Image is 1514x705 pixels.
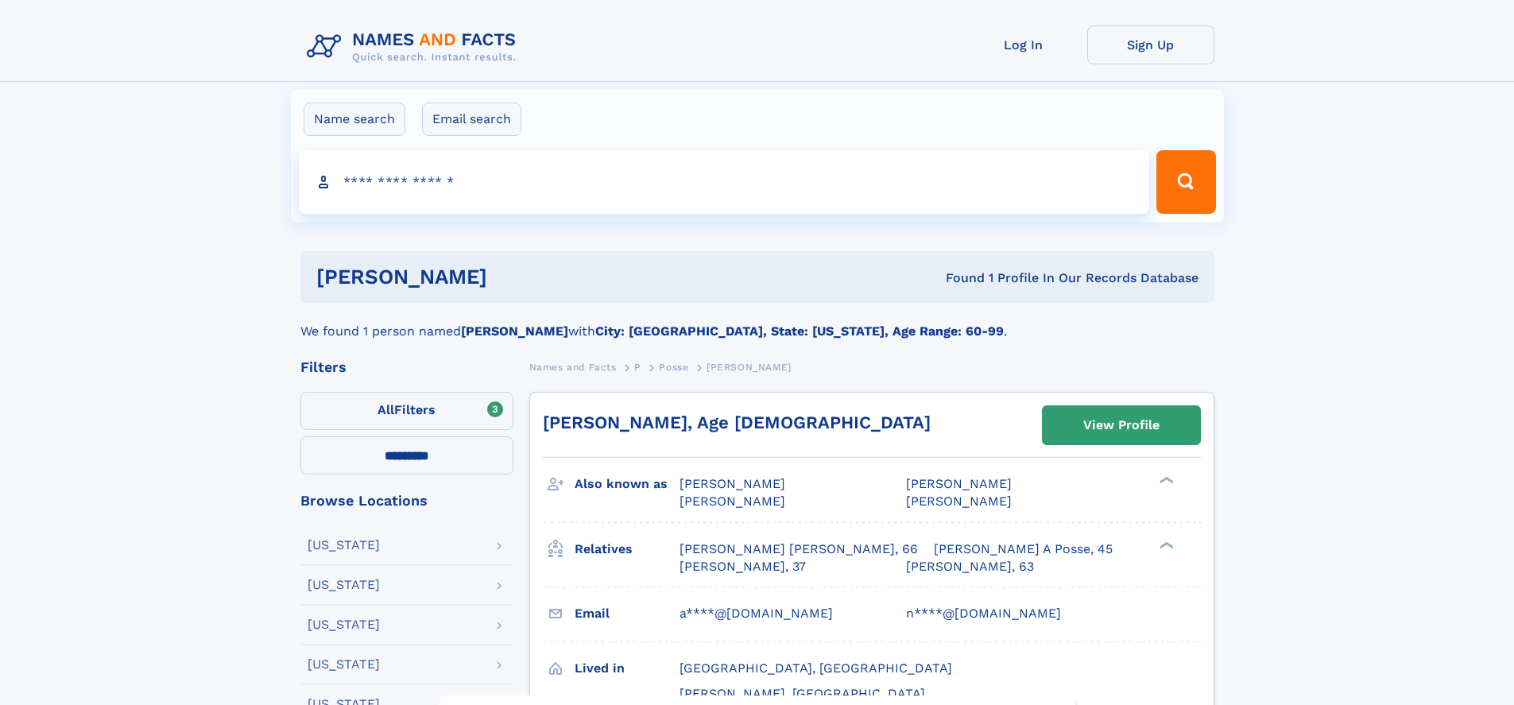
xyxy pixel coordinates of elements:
[304,103,405,136] label: Name search
[634,357,641,377] a: P
[308,579,380,591] div: [US_STATE]
[595,323,1004,339] b: City: [GEOGRAPHIC_DATA], State: [US_STATE], Age Range: 60-99
[680,686,925,701] span: [PERSON_NAME], [GEOGRAPHIC_DATA]
[1043,406,1200,444] a: View Profile
[300,494,513,508] div: Browse Locations
[659,362,688,373] span: Posse
[1156,475,1175,486] div: ❯
[378,402,394,417] span: All
[300,360,513,374] div: Filters
[575,600,680,627] h3: Email
[1156,540,1175,550] div: ❯
[308,539,380,552] div: [US_STATE]
[934,540,1113,558] a: [PERSON_NAME] A Posse, 45
[960,25,1087,64] a: Log In
[316,267,717,287] h1: [PERSON_NAME]
[575,471,680,498] h3: Also known as
[543,413,931,432] a: [PERSON_NAME], Age [DEMOGRAPHIC_DATA]
[529,357,617,377] a: Names and Facts
[575,655,680,682] h3: Lived in
[707,362,792,373] span: [PERSON_NAME]
[906,476,1012,491] span: [PERSON_NAME]
[575,536,680,563] h3: Relatives
[680,494,785,509] span: [PERSON_NAME]
[300,392,513,430] label: Filters
[680,558,806,575] a: [PERSON_NAME], 37
[659,357,688,377] a: Posse
[1083,407,1160,444] div: View Profile
[906,558,1034,575] a: [PERSON_NAME], 63
[906,494,1012,509] span: [PERSON_NAME]
[1156,150,1215,214] button: Search Button
[308,618,380,631] div: [US_STATE]
[680,540,918,558] a: [PERSON_NAME] [PERSON_NAME], 66
[680,476,785,491] span: [PERSON_NAME]
[716,269,1198,287] div: Found 1 Profile In Our Records Database
[1087,25,1214,64] a: Sign Up
[299,150,1150,214] input: search input
[461,323,568,339] b: [PERSON_NAME]
[308,658,380,671] div: [US_STATE]
[422,103,521,136] label: Email search
[300,25,529,68] img: Logo Names and Facts
[634,362,641,373] span: P
[680,660,952,676] span: [GEOGRAPHIC_DATA], [GEOGRAPHIC_DATA]
[300,303,1214,341] div: We found 1 person named with .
